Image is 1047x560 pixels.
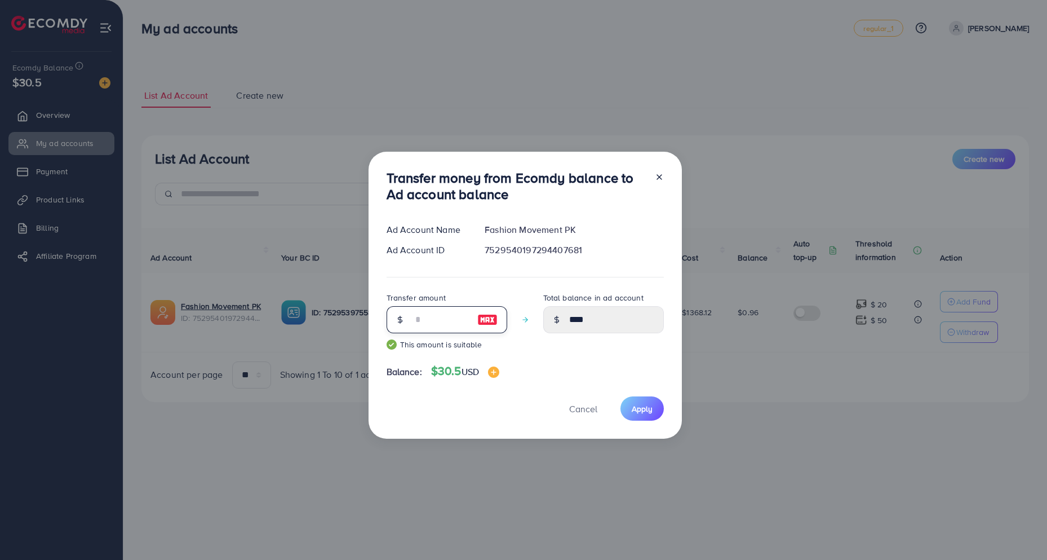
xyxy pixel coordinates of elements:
img: guide [387,339,397,350]
small: This amount is suitable [387,339,507,350]
img: image [477,313,498,327]
button: Cancel [555,396,611,421]
label: Total balance in ad account [543,292,644,303]
span: Cancel [569,403,597,415]
h4: $30.5 [431,364,499,378]
iframe: Chat [999,509,1039,552]
button: Apply [620,396,664,421]
div: Ad Account ID [378,244,476,257]
img: image [488,367,499,378]
div: 7529540197294407681 [476,244,672,257]
div: Fashion Movement PK [476,223,672,236]
h3: Transfer money from Ecomdy balance to Ad account balance [387,170,646,202]
span: Balance: [387,365,422,378]
span: Apply [632,403,653,415]
span: USD [462,365,479,378]
label: Transfer amount [387,292,446,303]
div: Ad Account Name [378,223,476,236]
